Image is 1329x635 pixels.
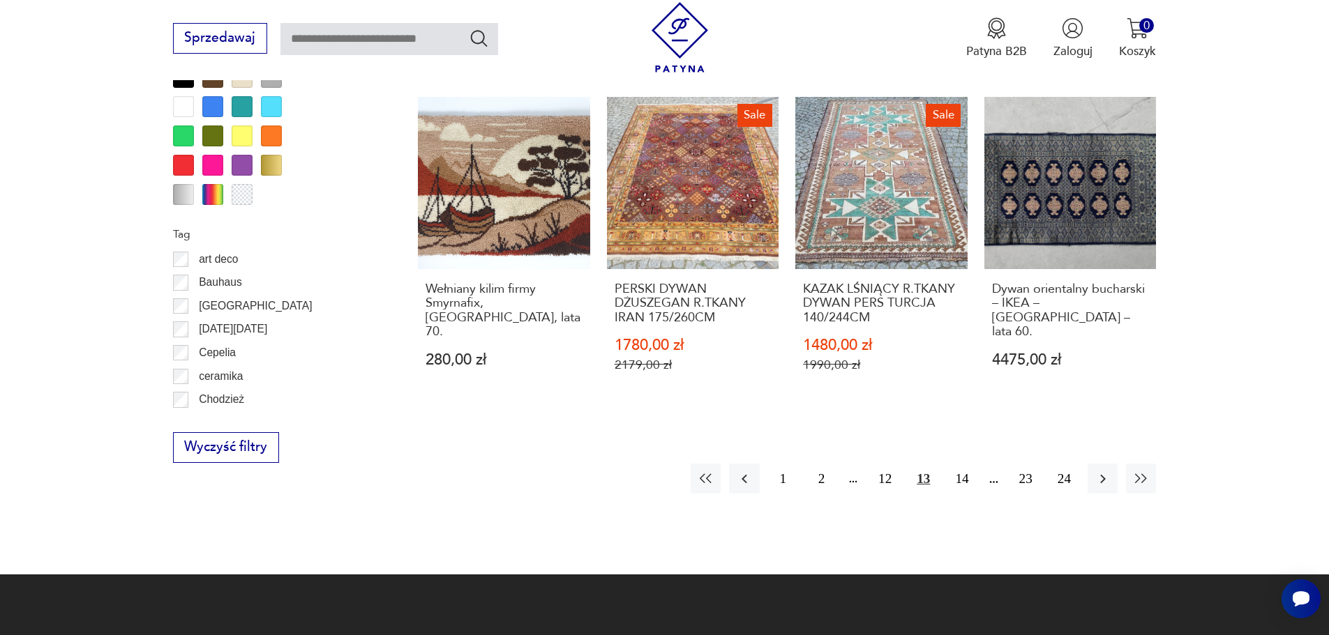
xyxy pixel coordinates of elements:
[199,273,242,291] p: Bauhaus
[986,17,1007,39] img: Ikona medalu
[199,414,241,432] p: Ćmielów
[173,225,378,243] p: Tag
[966,17,1027,59] a: Ikona medaluPatyna B2B
[803,282,960,325] h3: KAZAK LŚNIĄCY R.TKANY DYWAN PERS TURCJA 140/244CM
[607,97,779,405] a: SalePERSKI DYWAN DŻUSZEGAN R.TKANY IRAN 175/260CMPERSKI DYWAN DŻUSZEGAN R.TKANY IRAN 175/260CM178...
[803,358,960,372] p: 1990,00 zł
[992,353,1149,367] p: 4475,00 zł
[418,97,590,405] a: Wełniany kilim firmy Smyrnafix, Niemcy, lata 70.Wełniany kilim firmy Smyrnafix, [GEOGRAPHIC_DATA]...
[199,390,244,408] p: Chodzież
[426,282,583,339] h3: Wełniany kilim firmy Smyrnafix, [GEOGRAPHIC_DATA], lata 70.
[645,2,715,72] img: Patyna - sklep z meblami i dekoracjami vintage
[615,358,772,372] p: 2179,00 zł
[1062,17,1083,39] img: Ikonka użytkownika
[1139,18,1154,33] div: 0
[199,250,238,268] p: art deco
[469,28,489,48] button: Szukaj
[199,320,267,338] p: [DATE][DATE]
[966,17,1027,59] button: Patyna B2B
[1053,43,1093,59] p: Zaloguj
[1119,43,1156,59] p: Koszyk
[173,33,267,45] a: Sprzedawaj
[1011,464,1041,494] button: 23
[199,367,243,385] p: ceramika
[199,344,236,362] p: Cepelia
[615,338,772,353] p: 1780,00 zł
[426,353,583,367] p: 280,00 zł
[1053,17,1093,59] button: Zaloguj
[1282,579,1321,618] iframe: Smartsupp widget button
[1119,17,1156,59] button: 0Koszyk
[173,432,279,463] button: Wyczyść filtry
[806,464,836,494] button: 2
[992,282,1149,339] h3: Dywan orientalny bucharski – IKEA – [GEOGRAPHIC_DATA] – lata 60.
[870,464,900,494] button: 12
[615,282,772,325] h3: PERSKI DYWAN DŻUSZEGAN R.TKANY IRAN 175/260CM
[908,464,938,494] button: 13
[803,338,960,353] p: 1480,00 zł
[984,97,1157,405] a: Dywan orientalny bucharski – IKEA – Pakistan – lata 60.Dywan orientalny bucharski – IKEA – [GEOGR...
[768,464,798,494] button: 1
[1127,17,1148,39] img: Ikona koszyka
[795,97,968,405] a: SaleKAZAK LŚNIĄCY R.TKANY DYWAN PERS TURCJA 140/244CMKAZAK LŚNIĄCY R.TKANY DYWAN PERS TURCJA 140/...
[173,23,267,54] button: Sprzedawaj
[947,464,977,494] button: 14
[966,43,1027,59] p: Patyna B2B
[199,297,312,315] p: [GEOGRAPHIC_DATA]
[1049,464,1079,494] button: 24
